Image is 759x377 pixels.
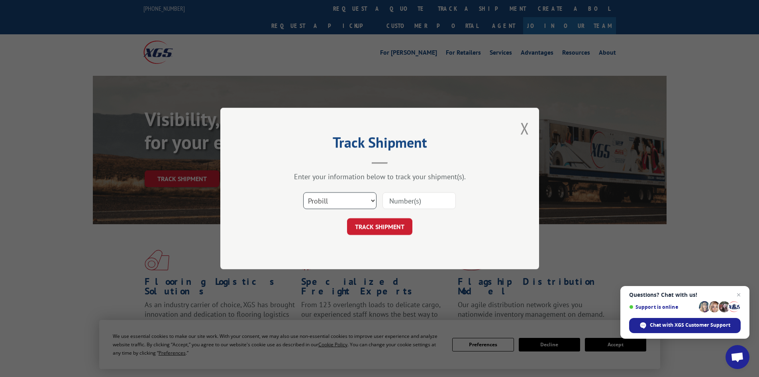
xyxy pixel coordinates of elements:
[520,118,529,139] button: Close modal
[260,172,499,181] div: Enter your information below to track your shipment(s).
[629,292,741,298] span: Questions? Chat with us!
[650,322,730,329] span: Chat with XGS Customer Support
[734,290,743,300] span: Close chat
[629,304,696,310] span: Support is online
[726,345,749,369] div: Open chat
[347,218,412,235] button: TRACK SHIPMENT
[260,137,499,152] h2: Track Shipment
[629,318,741,333] div: Chat with XGS Customer Support
[382,192,456,209] input: Number(s)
